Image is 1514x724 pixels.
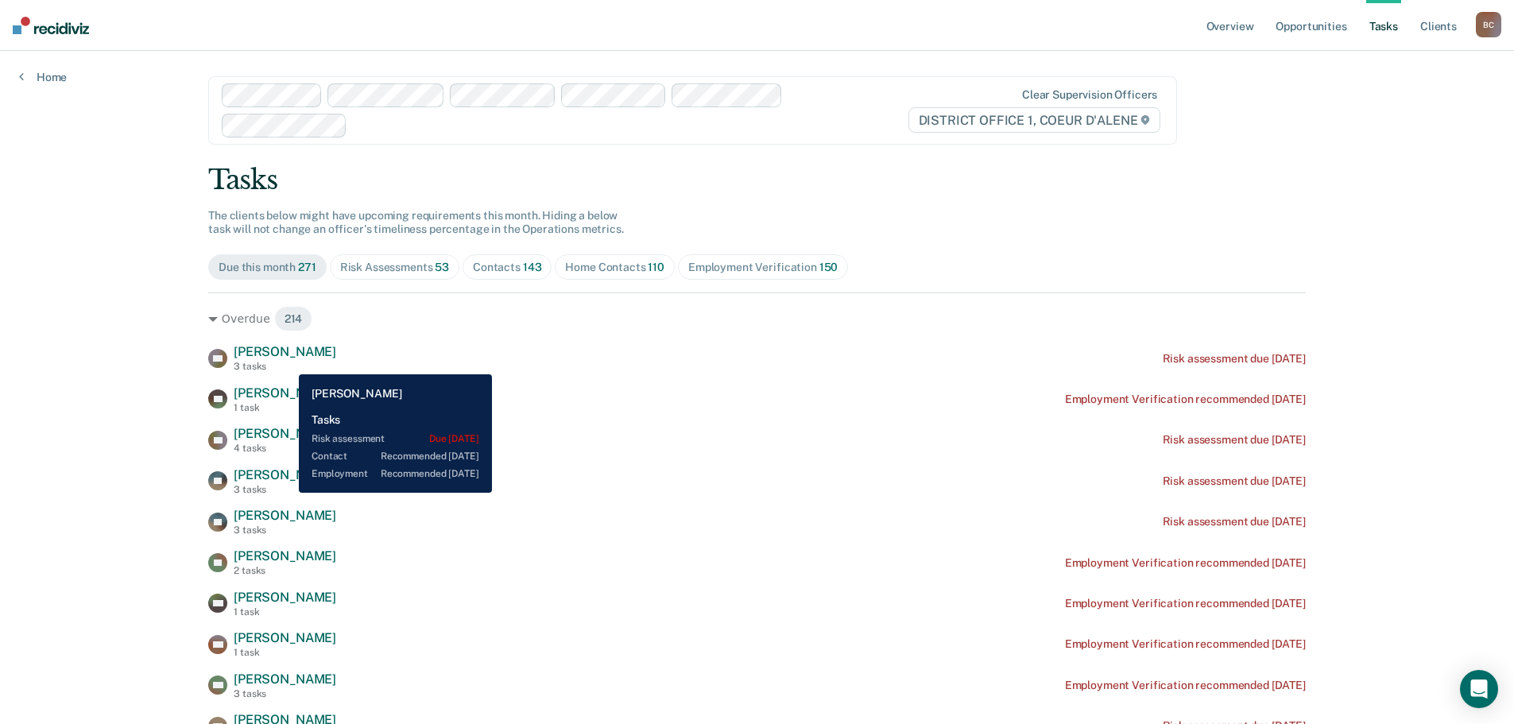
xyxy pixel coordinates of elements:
div: B C [1476,12,1501,37]
div: 3 tasks [234,525,336,536]
span: [PERSON_NAME] [234,426,336,441]
a: Home [19,70,67,84]
div: 3 tasks [234,484,336,495]
span: [PERSON_NAME] [234,344,336,359]
div: Employment Verification recommended [DATE] [1065,393,1306,406]
div: Risk assessment due [DATE] [1163,474,1306,488]
div: Employment Verification recommended [DATE] [1065,597,1306,610]
span: 214 [274,306,313,331]
div: Due this month [219,261,316,274]
button: BC [1476,12,1501,37]
div: 3 tasks [234,688,336,699]
span: DISTRICT OFFICE 1, COEUR D'ALENE [908,107,1161,133]
span: 143 [523,261,542,273]
div: Employment Verification recommended [DATE] [1065,556,1306,570]
span: [PERSON_NAME] [234,630,336,645]
div: 1 task [234,606,336,618]
div: Risk assessment due [DATE] [1163,515,1306,528]
span: 150 [819,261,838,273]
div: Clear supervision officers [1022,88,1157,102]
span: [PERSON_NAME] [234,508,336,523]
div: 2 tasks [234,565,336,576]
span: [PERSON_NAME] [234,548,336,563]
span: The clients below might have upcoming requirements this month. Hiding a below task will not chang... [208,209,624,235]
div: Employment Verification [688,261,838,274]
span: [PERSON_NAME] [234,467,336,482]
span: 271 [298,261,316,273]
div: Home Contacts [565,261,664,274]
div: Risk Assessments [340,261,449,274]
span: [PERSON_NAME] [234,672,336,687]
span: 110 [648,261,664,273]
div: 1 task [234,402,336,413]
span: 53 [435,261,449,273]
div: 1 task [234,647,336,658]
div: 4 tasks [234,443,336,454]
div: Risk assessment due [DATE] [1163,352,1306,366]
div: Overdue 214 [208,306,1306,331]
div: Contacts [473,261,541,274]
img: Recidiviz [13,17,89,34]
div: 3 tasks [234,361,336,372]
span: [PERSON_NAME] [234,385,336,401]
span: [PERSON_NAME] [234,590,336,605]
div: Employment Verification recommended [DATE] [1065,679,1306,692]
div: Employment Verification recommended [DATE] [1065,637,1306,651]
div: Tasks [208,164,1306,196]
div: Open Intercom Messenger [1460,670,1498,708]
div: Risk assessment due [DATE] [1163,433,1306,447]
